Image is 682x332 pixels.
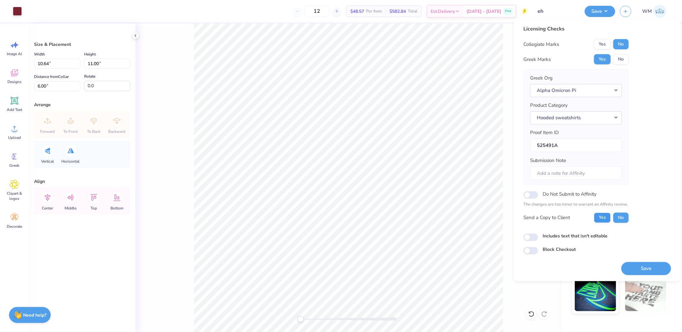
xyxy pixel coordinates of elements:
[543,246,576,253] label: Block Checkout
[7,79,22,84] span: Designs
[530,111,622,124] button: Hooded sweatshirts
[110,206,123,211] span: Bottom
[62,159,80,164] span: Horizontal
[7,224,22,229] span: Decorate
[34,178,130,185] div: Align
[625,279,667,311] img: Water based Ink
[91,206,97,211] span: Top
[543,190,597,198] label: Do Not Submit to Affinity
[575,279,616,311] img: Glow in the Dark Ink
[4,191,25,201] span: Clipart & logos
[530,74,553,82] label: Greek Org
[34,41,130,48] div: Size & Placement
[65,206,77,211] span: Middle
[594,54,611,64] button: Yes
[42,206,53,211] span: Center
[23,312,47,318] strong: Need help?
[594,212,611,223] button: Yes
[653,5,666,18] img: Wilfredo Manabat
[84,50,96,58] label: Height
[8,135,21,140] span: Upload
[530,129,559,136] label: Proof Item ID
[350,8,364,15] span: $48.57
[34,50,45,58] label: Width
[530,102,568,109] label: Product Category
[41,159,54,164] span: Vertical
[84,72,95,80] label: Rotate
[389,8,406,15] span: $582.84
[523,214,570,221] div: Send a Copy to Client
[613,212,629,223] button: No
[523,41,559,48] div: Collegiate Marks
[594,39,611,49] button: Yes
[366,8,382,15] span: Per Item
[530,157,566,164] label: Submission Note
[7,51,22,56] span: Image AI
[585,6,615,17] button: Save
[7,107,22,112] span: Add Text
[613,54,629,64] button: No
[408,8,417,15] span: Total
[297,316,304,322] div: Accessibility label
[34,101,130,108] div: Arrange
[304,5,329,17] input: – –
[621,262,671,275] button: Save
[639,5,669,18] a: WM
[523,56,551,63] div: Greek Marks
[533,5,580,18] input: Untitled Design
[530,84,622,97] button: Alpha Omicron Pi
[505,9,511,13] span: Free
[34,73,69,81] label: Distance from Collar
[613,39,629,49] button: No
[431,8,455,15] span: Est. Delivery
[467,8,501,15] span: [DATE] - [DATE]
[523,201,629,208] p: The changes are too minor to warrant an Affinity review.
[10,163,20,168] span: Greek
[530,166,622,180] input: Add a note for Affinity
[543,232,608,239] label: Includes text that isn't editable
[642,8,652,15] span: WM
[523,25,629,33] div: Licensing Checks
